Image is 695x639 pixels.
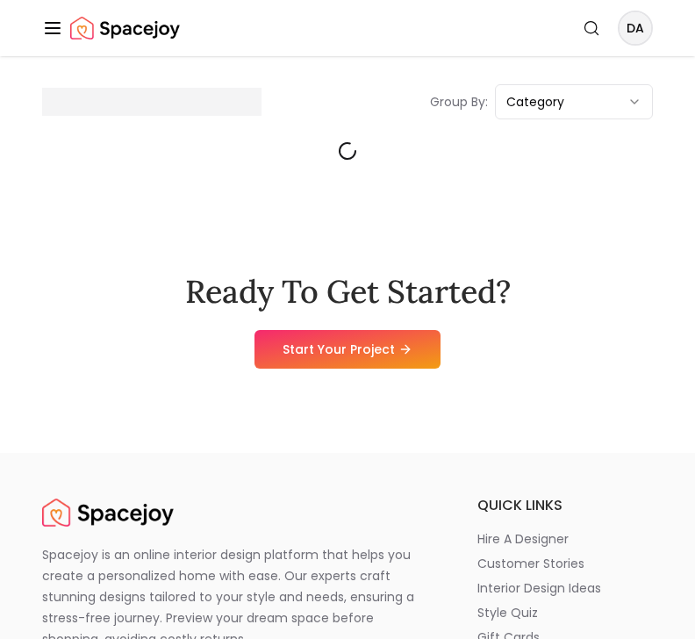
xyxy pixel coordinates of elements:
p: customer stories [477,555,584,572]
button: DA [618,11,653,46]
a: Spacejoy [70,11,180,46]
img: Spacejoy Logo [42,495,174,530]
a: Start Your Project [254,330,441,369]
a: style quiz [477,604,653,621]
p: style quiz [477,604,538,621]
p: hire a designer [477,530,569,548]
a: customer stories [477,555,653,572]
span: DA [620,12,651,44]
a: hire a designer [477,530,653,548]
h6: quick links [477,495,653,516]
a: interior design ideas [477,579,653,597]
h2: Ready To Get Started? [185,274,511,309]
a: Spacejoy [42,495,174,530]
p: interior design ideas [477,579,601,597]
img: Spacejoy Logo [70,11,180,46]
p: Group By: [430,93,488,111]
